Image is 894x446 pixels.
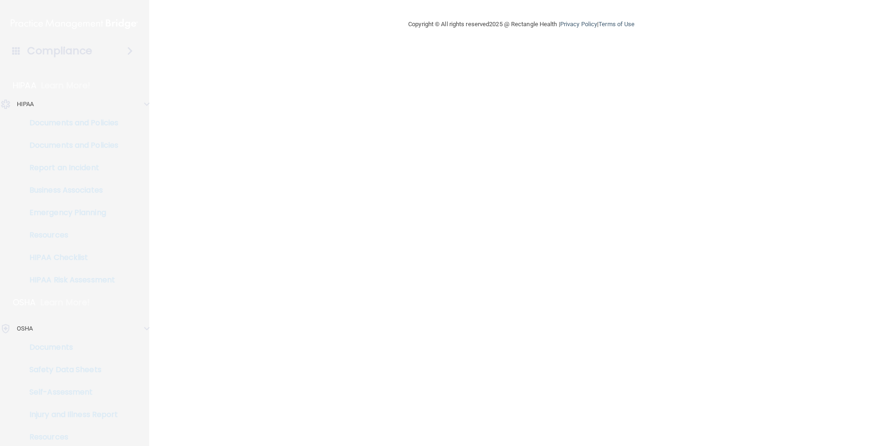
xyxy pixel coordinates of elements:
[351,9,692,39] div: Copyright © All rights reserved 2025 @ Rectangle Health | |
[13,80,36,91] p: HIPAA
[13,297,36,308] p: OSHA
[6,141,134,150] p: Documents and Policies
[6,275,134,285] p: HIPAA Risk Assessment
[6,365,134,374] p: Safety Data Sheets
[6,163,134,173] p: Report an Incident
[6,253,134,262] p: HIPAA Checklist
[17,323,33,334] p: OSHA
[27,44,92,58] h4: Compliance
[6,410,134,419] p: Injury and Illness Report
[41,297,90,308] p: Learn More!
[560,21,597,28] a: Privacy Policy
[11,14,138,33] img: PMB logo
[6,343,134,352] p: Documents
[41,80,91,91] p: Learn More!
[6,186,134,195] p: Business Associates
[17,99,34,110] p: HIPAA
[6,208,134,217] p: Emergency Planning
[598,21,634,28] a: Terms of Use
[6,118,134,128] p: Documents and Policies
[6,432,134,442] p: Resources
[6,230,134,240] p: Resources
[6,388,134,397] p: Self-Assessment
